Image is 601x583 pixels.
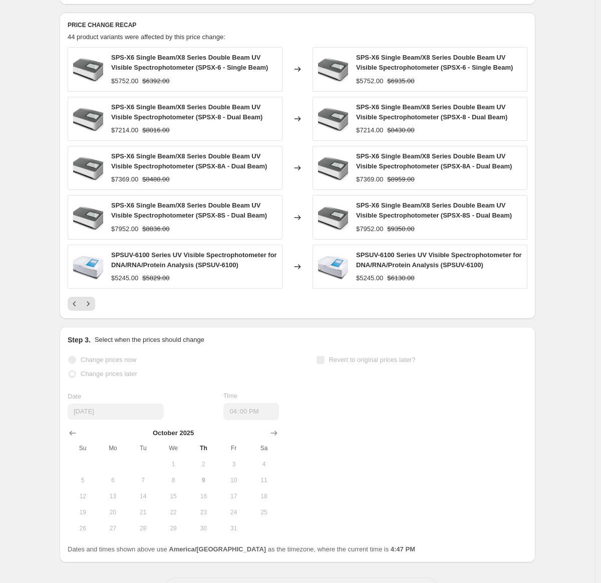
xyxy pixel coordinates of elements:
[223,403,279,420] input: 12:00
[81,297,95,311] button: Next
[132,524,154,532] span: 28
[253,444,275,452] span: Sa
[253,476,275,484] span: 11
[98,520,128,536] button: Monday October 27 2025
[68,21,527,29] h6: PRICE CHANGE RECAP
[158,456,188,472] button: Wednesday October 1 2025
[387,224,414,234] strike: $9350.00
[329,356,416,363] span: Revert to original prices later?
[66,426,80,440] button: Show previous month, September 2025
[68,335,91,345] h2: Step 3.
[98,488,128,504] button: Monday October 13 2025
[267,426,281,440] button: Show next month, November 2025
[132,492,154,500] span: 14
[73,153,103,183] img: sps-x6-single-beamx8-series-double-beam-uv-visible-spectrophotometer-spsx-6-890332_80x.jpg
[188,456,218,472] button: Thursday October 2 2025
[128,520,158,536] button: Tuesday October 28 2025
[188,520,218,536] button: Thursday October 30 2025
[111,54,268,71] span: SPS-X6 Single Beam/X8 Series Double Beam UV Visible Spectrophotometer (SPSX-6 - Single Beam)
[102,444,124,452] span: Mo
[223,476,245,484] span: 10
[95,335,204,345] p: Select when the prices should change
[72,524,94,532] span: 26
[356,224,383,234] div: $7952.00
[132,444,154,452] span: Tu
[356,152,512,170] span: SPS-X6 Single Beam/X8 Series Double Beam UV Visible Spectrophotometer (SPSX-8A - Dual Beam)
[128,440,158,456] th: Tuesday
[73,252,103,282] img: spsuv-6100-series-uv-visible-spectrophotometer-spsuv-6100-698598_80x.jpg
[188,488,218,504] button: Thursday October 16 2025
[253,460,275,468] span: 4
[111,103,262,121] span: SPS-X6 Single Beam/X8 Series Double Beam UV Visible Spectrophotometer (SPSX-8 - Dual Beam)
[162,492,184,500] span: 15
[253,508,275,516] span: 25
[356,54,513,71] span: SPS-X6 Single Beam/X8 Series Double Beam UV Visible Spectrophotometer (SPSX-6 - Single Beam)
[111,224,138,234] div: $7952.00
[162,460,184,468] span: 1
[68,404,164,420] input: 10/9/2025
[356,251,522,269] span: SPSUV-6100 Series UV Visible Spectrophotometer for DNA/RNA/Protein Analysis (SPSUV-6100)
[356,202,512,219] span: SPS-X6 Single Beam/X8 Series Double Beam UV Visible Spectrophotometer (SPSX-8S - Dual Beam)
[68,393,81,400] span: Date
[188,472,218,488] button: Today Thursday October 9 2025
[142,125,169,135] strike: $8016.00
[387,273,414,283] strike: $6130.00
[219,520,249,536] button: Friday October 31 2025
[162,476,184,484] span: 8
[356,273,383,283] div: $5245.00
[219,472,249,488] button: Friday October 10 2025
[68,297,95,311] nav: Pagination
[356,103,507,121] span: SPS-X6 Single Beam/X8 Series Double Beam UV Visible Spectrophotometer (SPSX-8 - Dual Beam)
[111,174,138,184] div: $7369.00
[102,476,124,484] span: 6
[111,273,138,283] div: $5245.00
[253,492,275,500] span: 18
[356,125,383,135] div: $7214.00
[68,488,98,504] button: Sunday October 12 2025
[318,203,348,233] img: sps-x6-single-beamx8-series-double-beam-uv-visible-spectrophotometer-spsx-6-890332_80x.jpg
[223,460,245,468] span: 3
[102,524,124,532] span: 27
[68,520,98,536] button: Sunday October 26 2025
[192,476,214,484] span: 9
[249,456,279,472] button: Saturday October 4 2025
[219,504,249,520] button: Friday October 24 2025
[98,504,128,520] button: Monday October 20 2025
[72,444,94,452] span: Su
[158,440,188,456] th: Wednesday
[73,104,103,134] img: sps-x6-single-beamx8-series-double-beam-uv-visible-spectrophotometer-spsx-6-890332_80x.jpg
[169,545,266,553] b: America/[GEOGRAPHIC_DATA]
[142,76,169,86] strike: $6392.00
[249,472,279,488] button: Saturday October 11 2025
[128,504,158,520] button: Tuesday October 21 2025
[219,456,249,472] button: Friday October 3 2025
[223,444,245,452] span: Fr
[72,492,94,500] span: 12
[356,174,383,184] div: $7369.00
[318,104,348,134] img: sps-x6-single-beamx8-series-double-beam-uv-visible-spectrophotometer-spsx-6-890332_80x.jpg
[318,54,348,84] img: sps-x6-single-beamx8-series-double-beam-uv-visible-spectrophotometer-spsx-6-890332_80x.jpg
[72,508,94,516] span: 19
[387,76,414,86] strike: $6935.00
[68,440,98,456] th: Sunday
[249,488,279,504] button: Saturday October 18 2025
[132,476,154,484] span: 7
[219,440,249,456] th: Friday
[387,125,414,135] strike: $8430.00
[188,504,218,520] button: Thursday October 23 2025
[188,440,218,456] th: Thursday
[162,508,184,516] span: 22
[111,76,138,86] div: $5752.00
[318,153,348,183] img: sps-x6-single-beamx8-series-double-beam-uv-visible-spectrophotometer-spsx-6-890332_80x.jpg
[158,504,188,520] button: Wednesday October 22 2025
[68,472,98,488] button: Sunday October 5 2025
[356,76,383,86] div: $5752.00
[111,152,267,170] span: SPS-X6 Single Beam/X8 Series Double Beam UV Visible Spectrophotometer (SPSX-8A - Dual Beam)
[111,251,277,269] span: SPSUV-6100 Series UV Visible Spectrophotometer for DNA/RNA/Protein Analysis (SPSUV-6100)
[192,492,214,500] span: 16
[73,54,103,84] img: sps-x6-single-beamx8-series-double-beam-uv-visible-spectrophotometer-spsx-6-890332_80x.jpg
[249,440,279,456] th: Saturday
[81,356,136,363] span: Change prices now
[223,508,245,516] span: 24
[98,440,128,456] th: Monday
